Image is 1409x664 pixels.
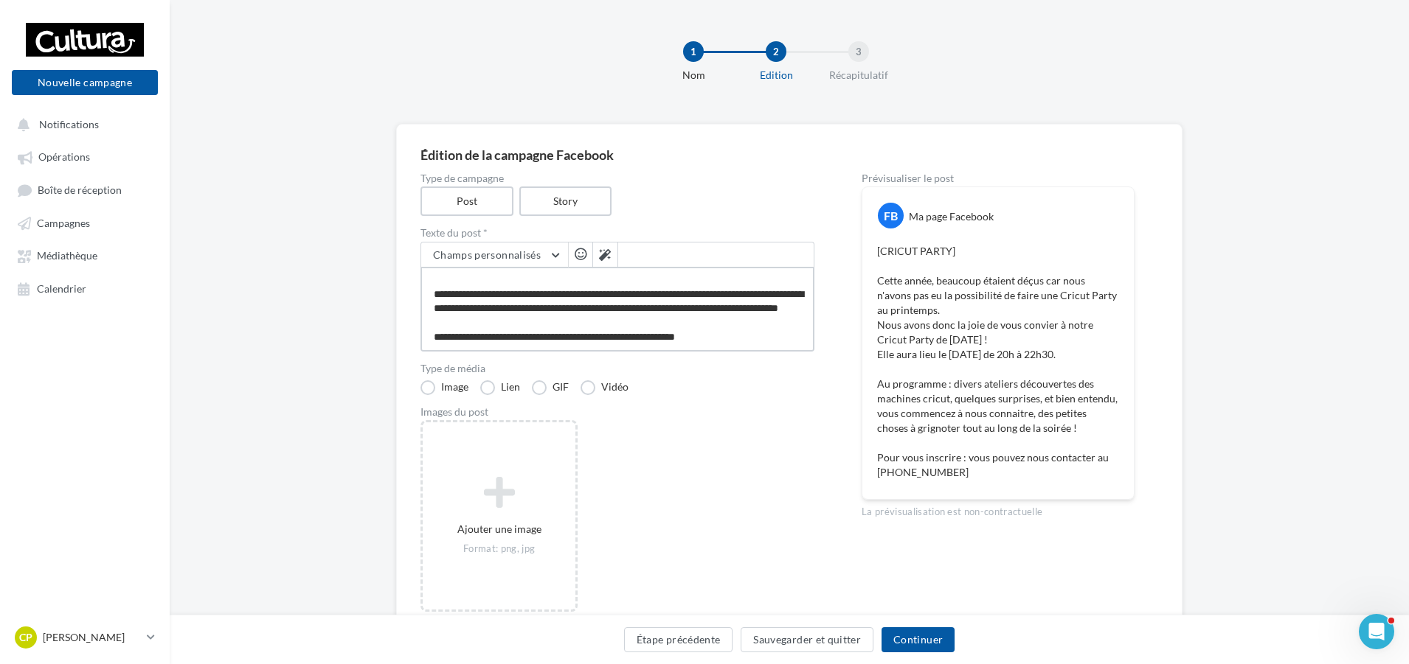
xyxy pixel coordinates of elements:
[420,173,814,184] label: Type de campagne
[38,184,122,196] span: Boîte de réception
[581,380,629,395] label: Vidéo
[766,41,786,62] div: 2
[420,228,814,238] label: Texte du post *
[420,148,1158,161] div: Édition de la campagne Facebook
[811,68,906,83] div: Récapitulatif
[420,363,814,374] label: Type de média
[519,186,612,216] label: Story
[12,623,158,651] a: CP [PERSON_NAME]
[433,248,541,261] span: Champs personnalisés
[421,242,568,268] button: Champs personnalisés
[862,500,1135,519] div: La prévisualisation est non-contractuelle
[646,68,741,83] div: Nom
[9,209,161,236] a: Campagnes
[9,275,161,301] a: Calendrier
[683,41,704,62] div: 1
[480,380,520,395] label: Lien
[862,173,1135,184] div: Prévisualiser le post
[877,244,1119,480] p: [CRICUT PARTY] Cette année, beaucoup étaient déçus car nous n'avons pas eu la possibilité de fair...
[882,627,955,652] button: Continuer
[37,217,90,229] span: Campagnes
[38,151,90,164] span: Opérations
[37,282,86,295] span: Calendrier
[19,630,32,645] span: CP
[420,380,468,395] label: Image
[420,186,513,216] label: Post
[420,407,814,417] div: Images du post
[12,70,158,95] button: Nouvelle campagne
[741,627,873,652] button: Sauvegarder et quitter
[9,143,161,170] a: Opérations
[1359,614,1394,649] iframe: Intercom live chat
[729,68,823,83] div: Edition
[37,250,97,262] span: Médiathèque
[43,630,141,645] p: [PERSON_NAME]
[39,118,99,130] span: Notifications
[9,176,161,203] a: Boîte de réception
[9,242,161,268] a: Médiathèque
[9,111,155,137] button: Notifications
[878,203,904,228] div: FB
[848,41,869,62] div: 3
[532,380,569,395] label: GIF
[624,627,733,652] button: Étape précédente
[909,209,994,224] div: Ma page Facebook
